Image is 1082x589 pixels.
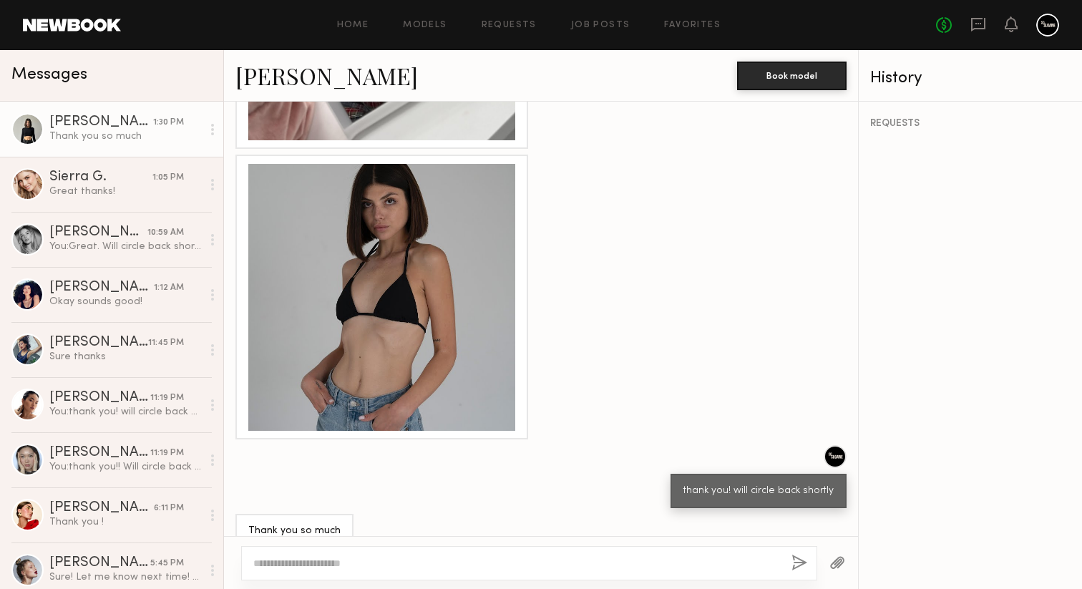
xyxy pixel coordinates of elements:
div: You: Great. Will circle back shortly [49,240,202,253]
a: Models [403,21,447,30]
div: REQUESTS [870,119,1071,129]
div: Thank you so much [49,130,202,143]
a: Book model [737,69,847,81]
div: [PERSON_NAME] [49,391,150,405]
a: Home [337,21,369,30]
div: [PERSON_NAME] [49,556,150,570]
div: 5:45 PM [150,557,184,570]
div: Okay sounds good! [49,295,202,308]
div: 1:12 AM [154,281,184,295]
div: thank you! will circle back shortly [683,483,834,500]
div: You: thank you!! Will circle back shortly! [49,460,202,474]
div: 1:30 PM [153,116,184,130]
div: 11:19 PM [150,391,184,405]
div: Sure thanks [49,350,202,364]
div: History [870,70,1071,87]
div: [PERSON_NAME] [49,501,154,515]
div: Great thanks! [49,185,202,198]
div: [PERSON_NAME] [49,446,150,460]
div: Sure! Let me know next time! Thank you [49,570,202,584]
span: Messages [11,67,87,83]
div: 6:11 PM [154,502,184,515]
div: You: thank you! will circle back shortly [49,405,202,419]
a: Requests [482,21,537,30]
div: 10:59 AM [147,226,184,240]
a: Job Posts [571,21,630,30]
div: Thank you so much [248,523,341,540]
div: Thank you ! [49,515,202,529]
a: [PERSON_NAME] [235,60,418,91]
div: [PERSON_NAME] [49,115,153,130]
div: 11:45 PM [148,336,184,350]
div: [PERSON_NAME] [49,225,147,240]
button: Book model [737,62,847,90]
div: [PERSON_NAME] [49,281,154,295]
div: 11:19 PM [150,447,184,460]
a: Favorites [664,21,721,30]
div: 1:05 PM [152,171,184,185]
div: Sierra G. [49,170,152,185]
div: [PERSON_NAME] [49,336,148,350]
